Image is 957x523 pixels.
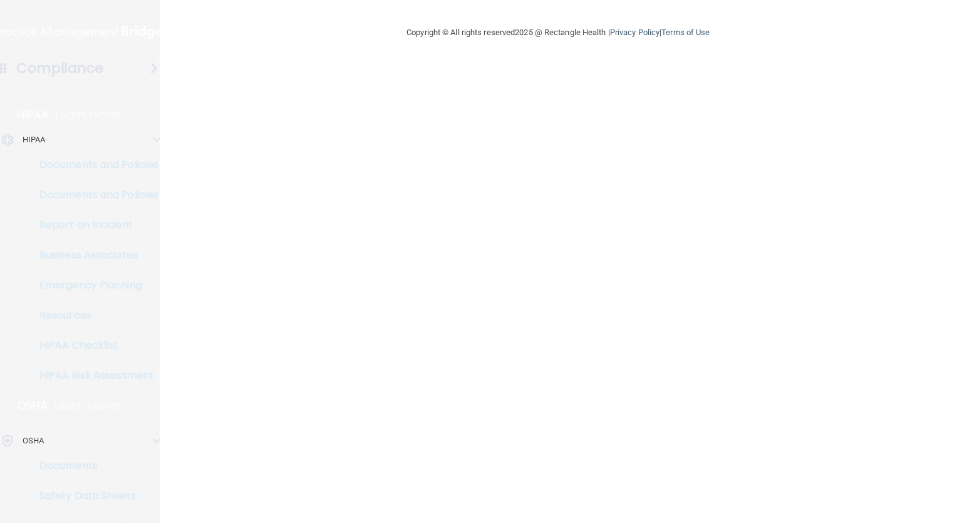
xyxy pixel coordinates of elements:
p: HIPAA Checklist [8,339,179,352]
p: Resources [8,309,179,322]
p: Documents and Policies [8,189,179,201]
p: HIPAA [17,107,49,122]
a: Terms of Use [661,28,710,37]
p: HIPAA Risk Assessment [8,369,179,382]
p: OSHA [23,433,44,448]
h4: Compliance [16,60,103,77]
p: Safety Data Sheets [8,490,179,502]
p: Report an Incident [8,219,179,231]
p: Documents [8,460,179,472]
a: Privacy Policy [610,28,660,37]
p: Documents and Policies [8,159,179,171]
p: Emergency Planning [8,279,179,292]
p: Learn More! [54,398,121,413]
p: Learn More! [55,107,122,122]
p: Business Associates [8,249,179,261]
div: Copyright © All rights reserved 2025 @ Rectangle Health | | [329,13,787,53]
p: HIPAA [23,132,46,147]
p: OSHA [17,398,48,413]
